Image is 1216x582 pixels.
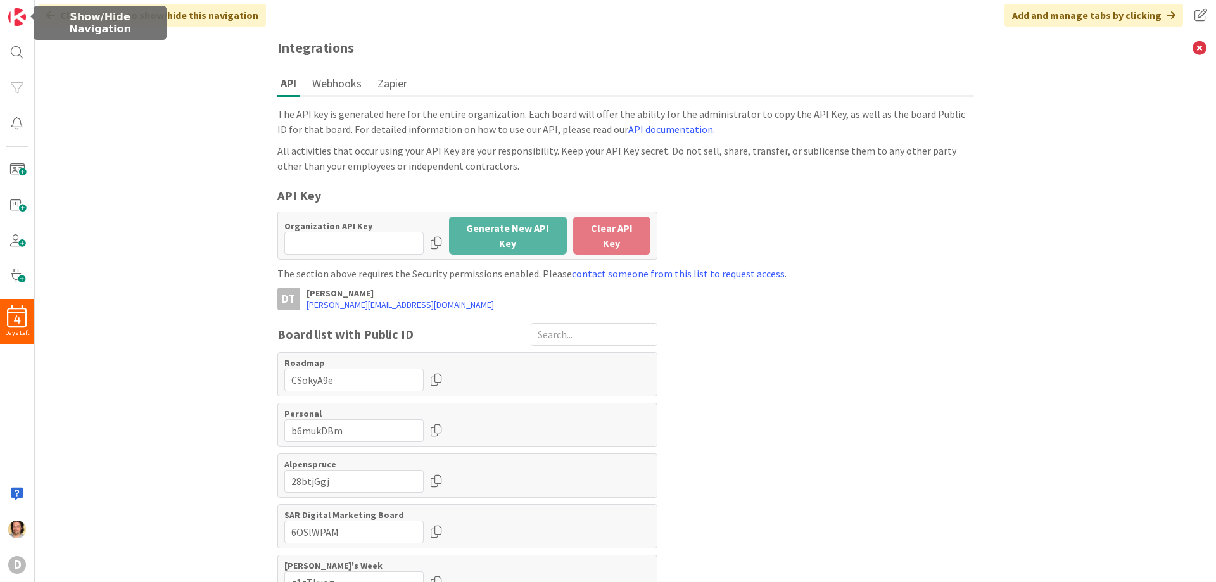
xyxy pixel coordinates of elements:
button: API [277,72,300,97]
h5: Show/Hide Navigation [39,11,161,35]
img: EC [8,521,26,538]
button: Webhooks [309,72,365,95]
p: [PERSON_NAME] [307,288,974,299]
label: SAR Digital Marketing Board [284,509,424,521]
img: Visit kanbanzone.com [8,8,26,26]
label: Personal [284,408,424,419]
a: contact someone from this list to request access [572,267,785,280]
span: Board list with Public ID [277,325,414,344]
label: Alpenspruce [284,459,424,470]
h3: Integrations [265,30,987,65]
div: DT [277,288,300,310]
label: Roadmap [284,357,424,369]
div: The section above requires the Security permissions enabled. Please . [277,266,974,281]
div: D [8,556,26,574]
div: API Key [277,186,657,205]
button: Generate New API Key [449,217,567,255]
button: Zapier [374,72,410,95]
a: API documentation [628,123,713,136]
div: The API key is generated here for the entire organization. Each board will offer the ability for ... [277,106,974,137]
div: Add and manage tabs by clicking [1004,4,1183,27]
span: 4 [14,315,21,324]
a: [PERSON_NAME][EMAIL_ADDRESS][DOMAIN_NAME] [307,299,494,310]
button: Clear API Key [573,217,650,255]
input: Search... [531,323,657,346]
label: Organization API Key [284,220,424,232]
div: All activities that occur using your API Key are your responsibility. Keep your API Key secret. D... [277,143,974,174]
label: [PERSON_NAME]'s Week [284,560,424,571]
div: Click our logo to show/hide this navigation [39,4,266,27]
